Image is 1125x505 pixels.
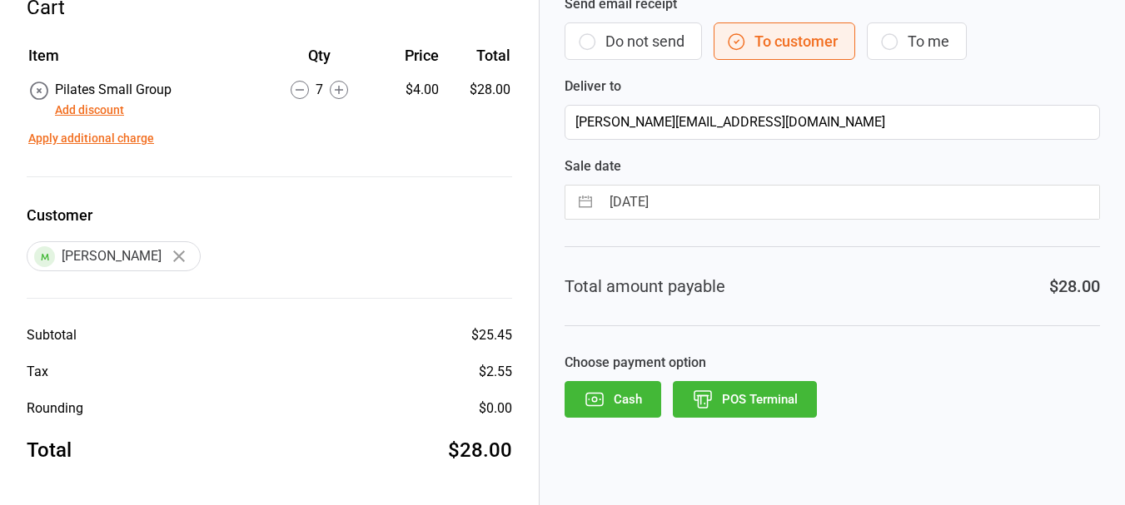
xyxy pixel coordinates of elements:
div: $25.45 [471,325,512,345]
span: Pilates Small Group [55,82,172,97]
div: Price [381,44,439,67]
button: Do not send [565,22,702,60]
button: To customer [714,22,855,60]
button: Add discount [55,101,124,119]
button: Cash [565,381,661,418]
div: $0.00 [479,399,512,418]
div: $2.55 [479,362,512,382]
div: Total amount payable [565,274,725,299]
div: Rounding [27,399,83,418]
label: Deliver to [565,77,1100,97]
th: Total [446,44,511,78]
td: $28.00 [446,80,511,120]
div: Tax [27,362,48,382]
label: Customer [27,204,512,226]
div: [PERSON_NAME] [27,241,201,271]
div: Subtotal [27,325,77,345]
div: Total [27,435,72,465]
th: Qty [260,44,380,78]
div: $28.00 [448,435,512,465]
button: Apply additional charge [28,130,154,147]
th: Item [28,44,258,78]
div: $4.00 [381,80,439,100]
div: 7 [260,80,380,100]
label: Choose payment option [565,353,1100,373]
div: $28.00 [1049,274,1100,299]
input: Customer Email [565,105,1100,140]
button: POS Terminal [673,381,817,418]
label: Sale date [565,156,1100,176]
button: To me [867,22,967,60]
